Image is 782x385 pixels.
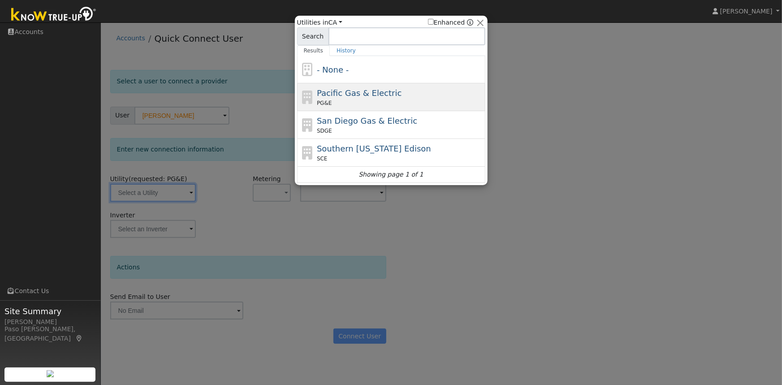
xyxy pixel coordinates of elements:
[359,170,423,179] i: Showing page 1 of 1
[317,127,332,135] span: SDGE
[297,45,330,56] a: Results
[317,144,431,153] span: Southern [US_STATE] Edison
[328,19,342,26] a: CA
[467,19,473,26] a: Enhanced Providers
[720,8,773,15] span: [PERSON_NAME]
[317,88,402,98] span: Pacific Gas & Electric
[317,155,328,163] span: SCE
[428,18,465,27] label: Enhanced
[47,370,54,377] img: retrieve
[330,45,363,56] a: History
[4,324,96,343] div: Paso [PERSON_NAME], [GEOGRAPHIC_DATA]
[317,99,332,107] span: PG&E
[317,65,349,74] span: - None -
[4,305,96,317] span: Site Summary
[75,335,83,342] a: Map
[4,317,96,327] div: [PERSON_NAME]
[7,5,101,25] img: Know True-Up
[428,19,434,25] input: Enhanced
[317,116,417,125] span: San Diego Gas & Electric
[297,27,329,45] span: Search
[297,18,342,27] span: Utilities in
[428,18,474,27] span: Show enhanced providers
